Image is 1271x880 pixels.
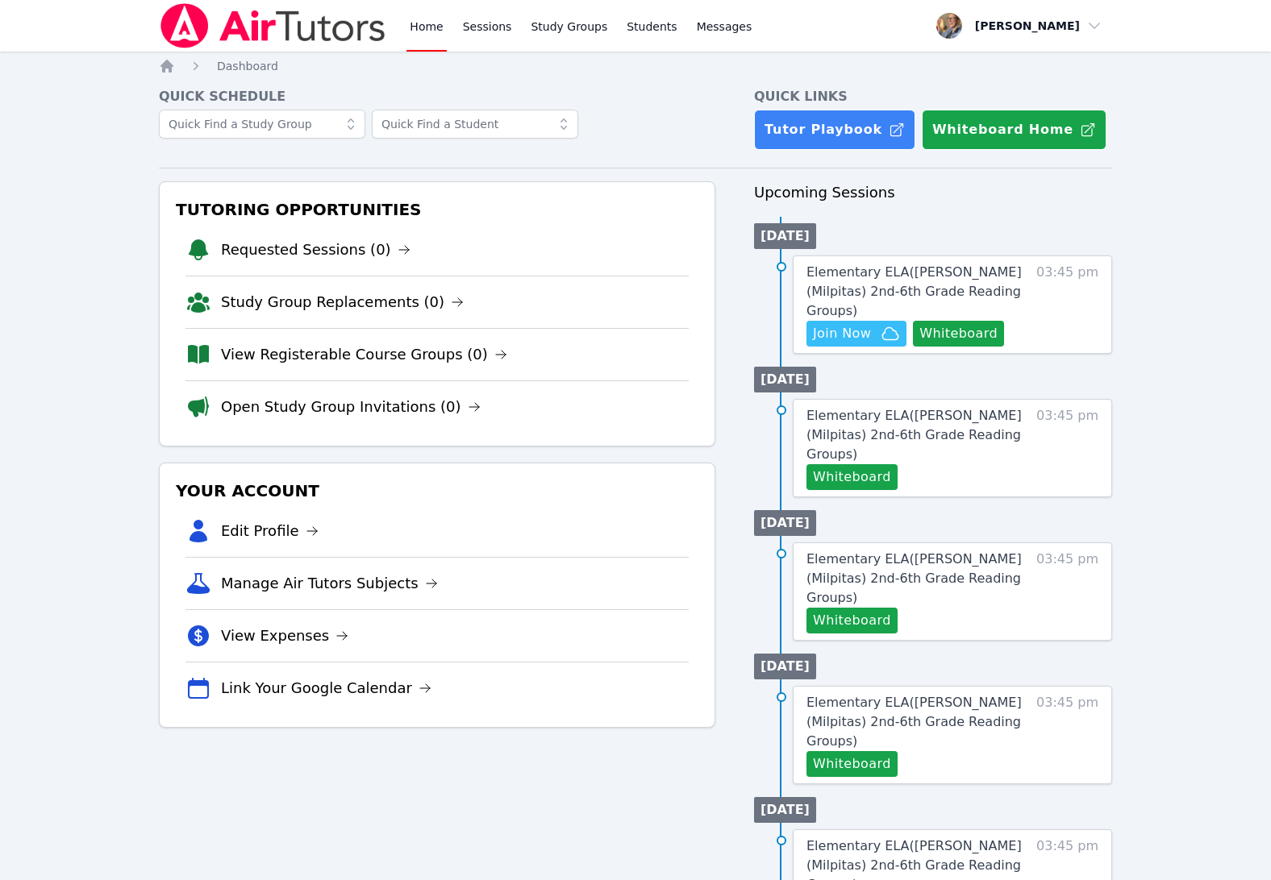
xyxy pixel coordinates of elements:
a: Elementary ELA([PERSON_NAME] (Milpitas) 2nd-6th Grade Reading Groups) [806,550,1026,608]
span: Elementary ELA ( [PERSON_NAME] (Milpitas) 2nd-6th Grade Reading Groups ) [806,264,1022,318]
a: View Expenses [221,625,348,647]
h4: Quick Links [754,87,1112,106]
li: [DATE] [754,223,816,249]
span: Elementary ELA ( [PERSON_NAME] (Milpitas) 2nd-6th Grade Reading Groups ) [806,695,1022,749]
button: Whiteboard [913,321,1004,347]
button: Whiteboard Home [922,110,1106,150]
a: Edit Profile [221,520,319,542]
input: Quick Find a Study Group [159,110,365,139]
button: Whiteboard [806,751,898,777]
span: 03:45 pm [1036,406,1098,490]
a: Manage Air Tutors Subjects [221,572,438,595]
a: Study Group Replacements (0) [221,291,464,313]
a: Elementary ELA([PERSON_NAME] (Milpitas) 2nd-6th Grade Reading Groups) [806,263,1026,321]
span: Dashboard [217,60,278,73]
a: Elementary ELA([PERSON_NAME] (Milpitas) 2nd-6th Grade Reading Groups) [806,693,1026,751]
h3: Your Account [173,476,702,505]
span: 03:45 pm [1036,693,1098,777]
img: Air Tutors [159,3,387,48]
h3: Tutoring Opportunities [173,195,702,224]
input: Quick Find a Student [372,110,578,139]
span: Elementary ELA ( [PERSON_NAME] (Milpitas) 2nd-6th Grade Reading Groups ) [806,551,1022,605]
span: Elementary ELA ( [PERSON_NAME] (Milpitas) 2nd-6th Grade Reading Groups ) [806,408,1022,462]
span: Messages [697,19,752,35]
button: Whiteboard [806,464,898,490]
nav: Breadcrumb [159,58,1112,74]
li: [DATE] [754,654,816,679]
a: Dashboard [217,58,278,74]
a: Link Your Google Calendar [221,677,431,699]
span: 03:45 pm [1036,550,1098,633]
li: [DATE] [754,510,816,536]
span: 03:45 pm [1036,263,1098,347]
a: Tutor Playbook [754,110,915,150]
a: View Registerable Course Groups (0) [221,343,507,366]
button: Whiteboard [806,608,898,633]
a: Requested Sessions (0) [221,239,410,261]
a: Open Study Group Invitations (0) [221,396,481,418]
li: [DATE] [754,367,816,392]
h3: Upcoming Sessions [754,181,1112,204]
button: Join Now [806,321,906,347]
li: [DATE] [754,797,816,823]
span: Join Now [813,324,871,343]
a: Elementary ELA([PERSON_NAME] (Milpitas) 2nd-6th Grade Reading Groups) [806,406,1026,464]
h4: Quick Schedule [159,87,715,106]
